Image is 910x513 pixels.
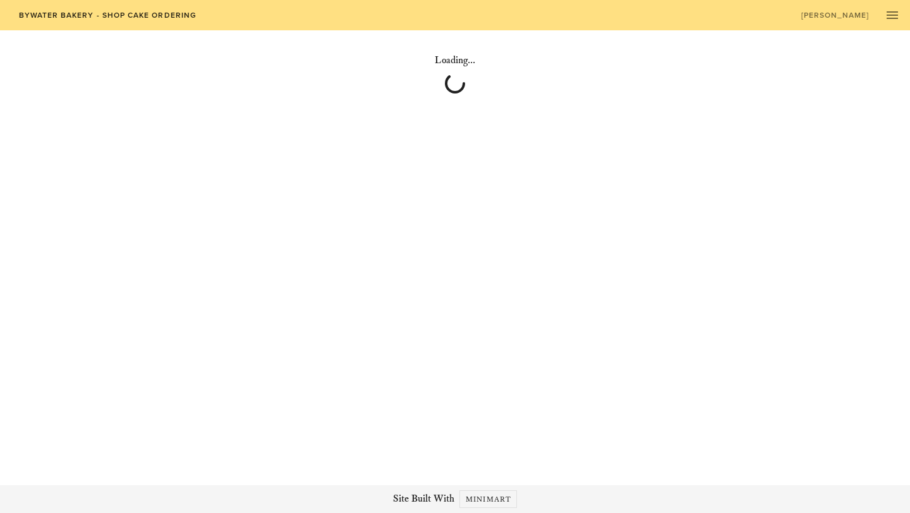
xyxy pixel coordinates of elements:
a: [PERSON_NAME] [792,6,877,24]
span: Site Built With [393,492,454,507]
span: Minimart [465,495,511,504]
a: Bywater Bakery - Shop Cake Ordering [10,6,204,24]
h4: Loading... [104,53,807,68]
a: Minimart [459,490,517,508]
span: Bywater Bakery - Shop Cake Ordering [18,11,197,20]
span: [PERSON_NAME] [801,11,870,20]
